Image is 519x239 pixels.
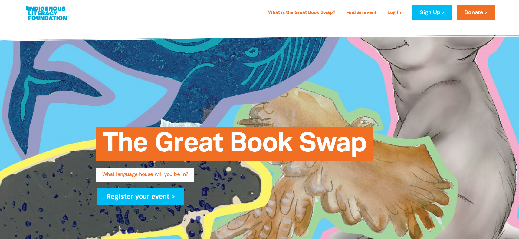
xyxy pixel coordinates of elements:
[97,188,185,205] a: Register your event >
[457,5,495,20] a: Donate
[343,8,380,18] a: Find an event
[384,8,405,18] a: Log In
[102,172,188,182] span: What language house will you be in?
[412,5,452,20] a: Sign Up
[102,132,366,161] span: The Great Book Swap
[264,8,339,18] a: What is the Great Book Swap?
